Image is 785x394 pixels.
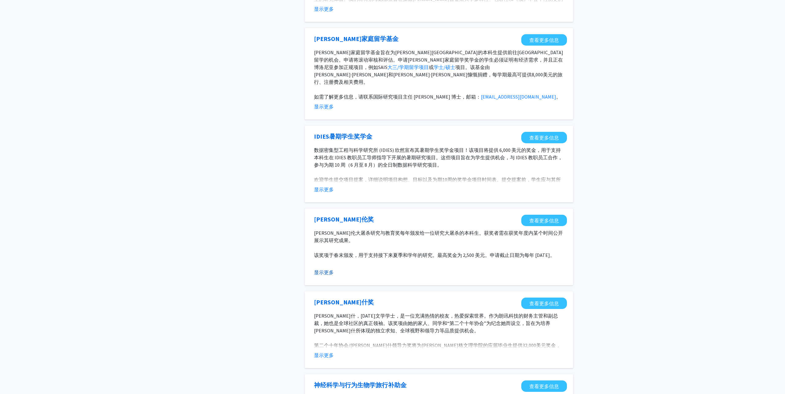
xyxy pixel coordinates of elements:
font: [PERSON_NAME]伦大屠杀研究与教育奖每年颁发给一位研究大屠杀的本科生。获奖者需在获奖年度内某个时间公开展示其研究成果。 [314,230,563,243]
font: 第二个十年协会/[PERSON_NAME]什领导力奖将为[PERSON_NAME]格文理学院的应届毕业生提供32,000美元奖金，用于开展一项独立设计的项目，该项目需由学生自行设计，并涉及国际旅... [314,342,564,378]
button: 显示更多 [314,103,334,110]
font: 项目。该基金由[PERSON_NAME]·[PERSON_NAME]和[PERSON_NAME]·[PERSON_NAME]慷慨捐赠，每学期最高可提供8,000美元的旅行、注册费及相关费用。 [314,64,563,85]
font: 显示更多 [314,104,334,110]
font: 查看更多信息 [529,37,559,43]
a: 大三/学期留学项目 [387,64,429,70]
a: 在新标签页中打开 [521,380,567,392]
button: 显示更多 [314,186,334,193]
a: 在新标签页中打开 [314,215,374,224]
font: 显示更多 [314,352,334,358]
font: 该奖项于春末颁发，用于支持接下来夏季和学年的研究。最高奖金为 2,500 美元。 [314,252,490,258]
font: 或 [429,64,434,70]
font: 如需了解更多信息，请联系国际研究项目主任 [PERSON_NAME] 博士，邮箱： [314,94,481,100]
font: [PERSON_NAME]什奖 [314,298,374,306]
font: [PERSON_NAME]家庭留学基金 [314,35,399,43]
font: [PERSON_NAME]家庭留学基金旨在为[PERSON_NAME][GEOGRAPHIC_DATA]的本科生提供前往[GEOGRAPHIC_DATA]留学的机会。申请将滚动审核和评估。申请[... [314,49,563,70]
font: 查看更多信息 [529,217,559,224]
font: 显示更多 [314,269,334,275]
a: [EMAIL_ADDRESS][DOMAIN_NAME] [481,94,556,100]
font: 显示更多 [314,6,334,12]
font: 欢迎学生提交项目提案，详细说明项目构想、目标以及为期10周的奖学金项目时间表。提交提案前，学生应与其所选的导师会面并进行咨询，共同审查项目方案，并索取导师的推荐信，并确认其在项目获批后愿意支持该项目。 [314,177,561,190]
a: 在新标签页中打开 [521,215,567,226]
font: 查看更多信息 [529,135,559,141]
font: 申请截止日期为每年 [DATE]。 [490,252,555,258]
font: 显示更多 [314,186,334,193]
iframe: 聊天 [5,366,26,389]
button: 显示更多 [314,5,334,13]
a: 在新标签页中打开 [521,132,567,143]
a: 学士/硕士 [434,64,455,70]
font: [PERSON_NAME]什，[DATE]文学学士，是一位充满热情的校友，热爱探索世界。作为朗讯科技的财务主管和副总裁，她也是全球社区的真正领袖。该奖项由她的家人、同学和“第二个十年协会”为纪念... [314,313,558,334]
font: 查看更多信息 [529,300,559,307]
font: 数据密集型工程与科学研究所 (IDIES) 欣然宣布其暑期学生奖学金项目！该项目将提供 6,000 美元的奖金，用于支持本科生在 IDIES 教职员工导师指导下开展的暑期研究项目。这些项目旨在为... [314,147,563,168]
font: 神经科学与行为生物学旅行补助金 [314,381,407,389]
button: 显示更多 [314,351,334,359]
a: 在新标签页中打开 [314,298,374,307]
font: [PERSON_NAME]伦奖 [314,215,374,223]
font: 。 [556,94,561,100]
font: 查看更多信息 [529,383,559,389]
a: 在新标签页中打开 [314,132,372,141]
a: 在新标签页中打开 [521,298,567,309]
a: 在新标签页中打开 [521,34,567,46]
a: 在新标签页中打开 [314,380,407,390]
a: 在新标签页中打开 [314,34,399,43]
button: 显示更多 [314,269,334,276]
font: IDIES暑期学生奖学金 [314,132,372,140]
